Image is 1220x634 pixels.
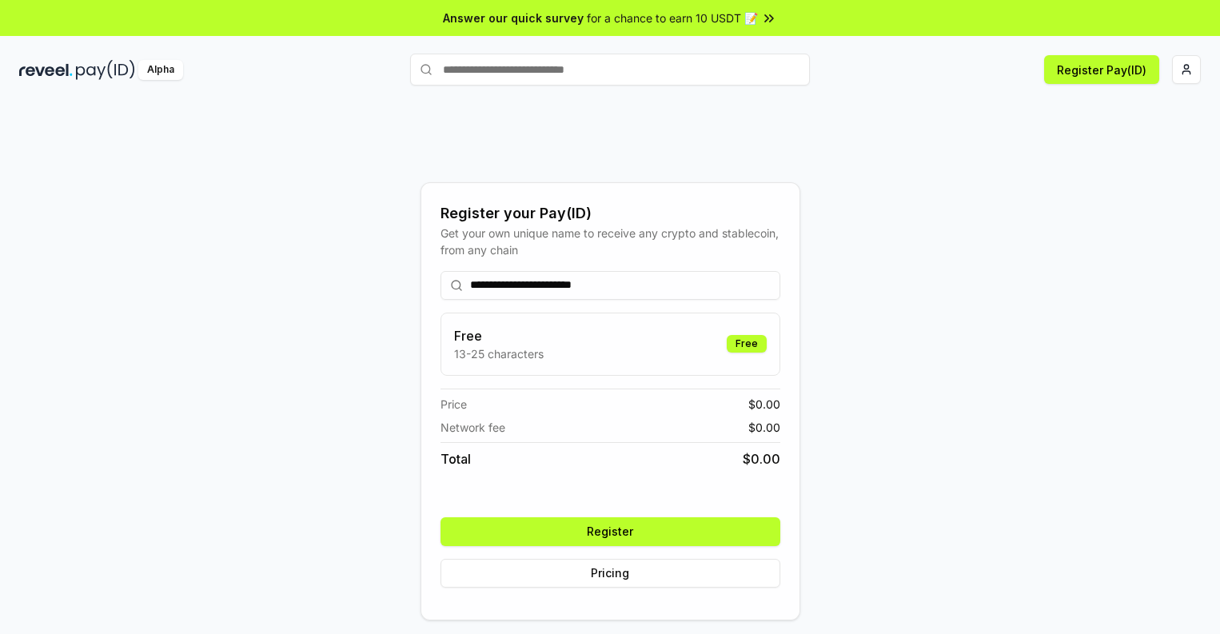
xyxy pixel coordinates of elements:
[727,335,767,353] div: Free
[454,345,544,362] p: 13-25 characters
[138,60,183,80] div: Alpha
[441,559,780,588] button: Pricing
[441,517,780,546] button: Register
[441,396,467,413] span: Price
[443,10,584,26] span: Answer our quick survey
[441,449,471,469] span: Total
[454,326,544,345] h3: Free
[441,202,780,225] div: Register your Pay(ID)
[587,10,758,26] span: for a chance to earn 10 USDT 📝
[748,396,780,413] span: $ 0.00
[19,60,73,80] img: reveel_dark
[748,419,780,436] span: $ 0.00
[743,449,780,469] span: $ 0.00
[1044,55,1159,84] button: Register Pay(ID)
[441,419,505,436] span: Network fee
[76,60,135,80] img: pay_id
[441,225,780,258] div: Get your own unique name to receive any crypto and stablecoin, from any chain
